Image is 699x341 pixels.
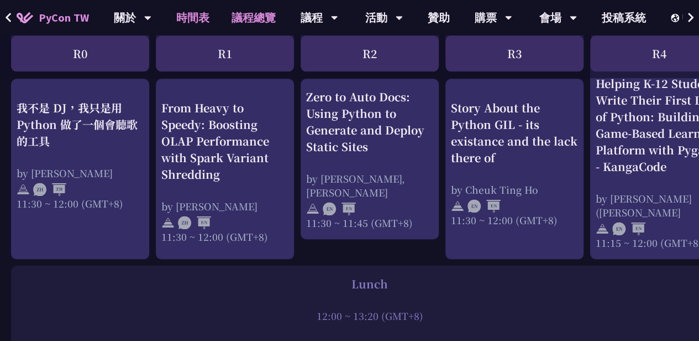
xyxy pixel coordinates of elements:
[306,172,433,199] div: by [PERSON_NAME], [PERSON_NAME]
[17,12,33,23] img: Home icon of PyCon TW 2025
[161,89,288,232] a: From Heavy to Speedy: Boosting OLAP Performance with Spark Variant Shredding by [PERSON_NAME] 11:...
[161,100,288,183] div: From Heavy to Speedy: Boosting OLAP Performance with Spark Variant Shredding
[17,166,144,180] div: by [PERSON_NAME]
[451,200,464,213] img: svg+xml;base64,PHN2ZyB4bWxucz0iaHR0cDovL3d3dy53My5vcmcvMjAwMC9zdmciIHdpZHRoPSIyNCIgaGVpZ2h0PSIyNC...
[301,35,439,71] div: R2
[6,4,100,32] a: PyCon TW
[161,216,175,230] img: svg+xml;base64,PHN2ZyB4bWxucz0iaHR0cDovL3d3dy53My5vcmcvMjAwMC9zdmciIHdpZHRoPSIyNCIgaGVpZ2h0PSIyNC...
[156,35,294,71] div: R1
[323,202,356,215] img: ENEN.5a408d1.svg
[451,100,578,166] div: Story About the Python GIL - its existance and the lack there of
[11,35,149,71] div: R0
[451,89,578,216] a: Story About the Python GIL - its existance and the lack there of by Cheuk Ting Ho 11:30 ~ 12:00 (...
[306,89,433,230] a: Zero to Auto Docs: Using Python to Generate and Deploy Static Sites by [PERSON_NAME], [PERSON_NAM...
[467,200,501,213] img: ENEN.5a408d1.svg
[178,216,211,230] img: ZHEN.371966e.svg
[39,9,89,26] span: PyCon TW
[306,202,319,215] img: svg+xml;base64,PHN2ZyB4bWxucz0iaHR0cDovL3d3dy53My5vcmcvMjAwMC9zdmciIHdpZHRoPSIyNCIgaGVpZ2h0PSIyNC...
[612,222,645,235] img: ENEN.5a408d1.svg
[17,183,30,197] img: svg+xml;base64,PHN2ZyB4bWxucz0iaHR0cDovL3d3dy53My5vcmcvMjAwMC9zdmciIHdpZHRoPSIyNCIgaGVpZ2h0PSIyNC...
[161,230,288,244] div: 11:30 ~ 12:00 (GMT+8)
[671,14,682,22] img: Locale Icon
[306,216,433,230] div: 11:30 ~ 11:45 (GMT+8)
[33,183,66,197] img: ZHZH.38617ef.svg
[306,89,433,155] div: Zero to Auto Docs: Using Python to Generate and Deploy Static Sites
[17,89,144,199] a: 我不是 DJ，我只是用 Python 做了一個會聽歌的工具 by [PERSON_NAME] 11:30 ~ 12:00 (GMT+8)
[17,197,144,210] div: 11:30 ~ 12:00 (GMT+8)
[451,183,578,197] div: by Cheuk Ting Ho
[17,100,144,149] div: 我不是 DJ，我只是用 Python 做了一個會聽歌的工具
[451,213,578,227] div: 11:30 ~ 12:00 (GMT+8)
[445,35,584,71] div: R3
[161,199,288,213] div: by [PERSON_NAME]
[596,222,609,235] img: svg+xml;base64,PHN2ZyB4bWxucz0iaHR0cDovL3d3dy53My5vcmcvMjAwMC9zdmciIHdpZHRoPSIyNCIgaGVpZ2h0PSIyNC...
